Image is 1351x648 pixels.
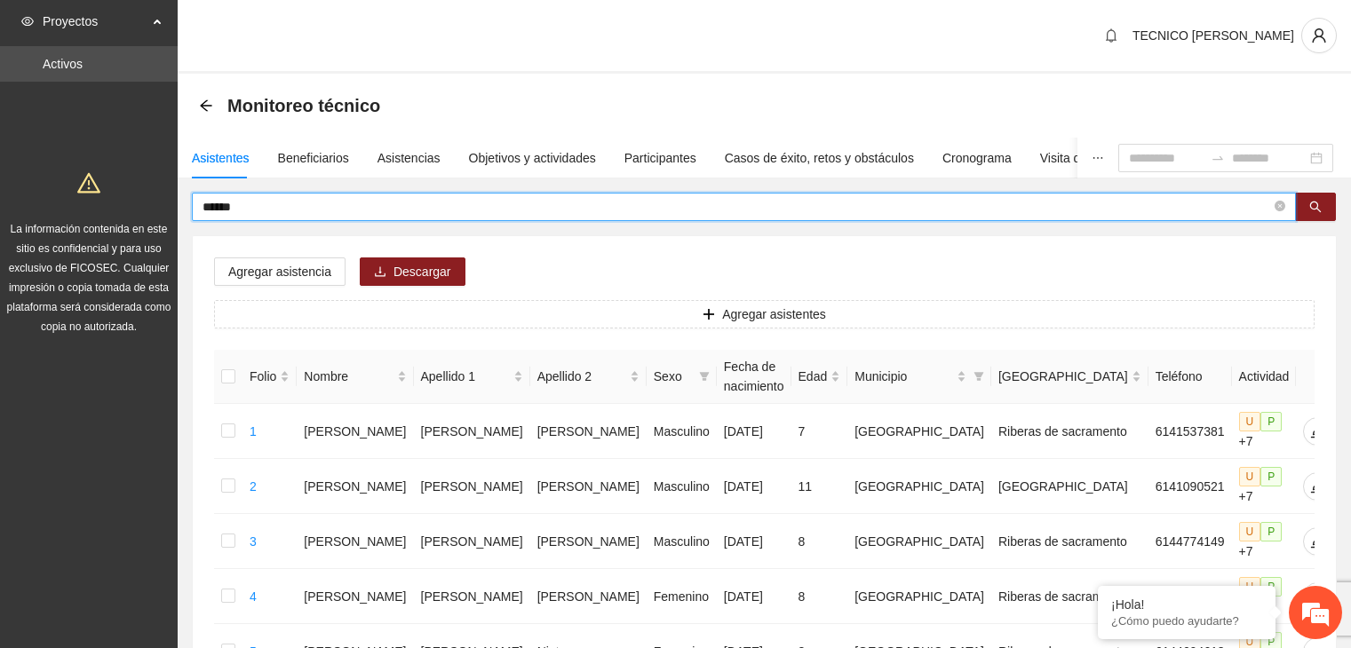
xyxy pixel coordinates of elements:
[1098,28,1125,43] span: bell
[791,514,848,569] td: 8
[414,350,530,404] th: Apellido 1
[297,514,413,569] td: [PERSON_NAME]
[360,257,465,286] button: downloadDescargar
[242,350,297,404] th: Folio
[530,350,647,404] th: Apellido 2
[1260,412,1282,431] span: P
[192,148,250,168] div: Asistentes
[847,514,991,569] td: [GEOGRAPHIC_DATA]
[530,514,647,569] td: [PERSON_NAME]
[43,4,147,39] span: Proyectos
[393,262,451,281] span: Descargar
[1303,472,1331,501] button: edit
[647,569,717,624] td: Femenino
[199,99,213,114] div: Back
[647,404,717,459] td: Masculino
[297,459,413,514] td: [PERSON_NAME]
[1239,412,1261,431] span: U
[250,424,257,439] a: 1
[722,304,826,324] span: Agregar asistentes
[847,404,991,459] td: [GEOGRAPHIC_DATA]
[791,459,848,514] td: 11
[647,459,717,514] td: Masculino
[791,569,848,624] td: 8
[1097,21,1125,50] button: bell
[695,363,713,390] span: filter
[717,514,791,569] td: [DATE]
[377,148,441,168] div: Asistencias
[304,367,393,386] span: Nombre
[974,371,984,382] span: filter
[1304,479,1331,494] span: edit
[998,367,1128,386] span: [GEOGRAPHIC_DATA]
[791,350,848,404] th: Edad
[799,367,828,386] span: Edad
[214,300,1315,328] button: plusAgregar asistentes
[250,367,276,386] span: Folio
[21,15,34,28] span: eye
[227,91,380,120] span: Monitoreo técnico
[654,367,692,386] span: Sexo
[250,479,257,494] a: 2
[1260,467,1282,486] span: P
[1239,467,1261,486] span: U
[1232,514,1297,569] td: +7
[297,569,413,624] td: [PERSON_NAME]
[1301,18,1337,53] button: user
[647,514,717,569] td: Masculino
[1304,424,1331,439] span: edit
[717,350,791,404] th: Fecha de nacimiento
[1303,527,1331,556] button: edit
[1111,597,1262,612] div: ¡Hola!
[703,308,715,322] span: plus
[414,404,530,459] td: [PERSON_NAME]
[1232,404,1297,459] td: +7
[725,148,914,168] div: Casos de éxito, retos y obstáculos
[530,569,647,624] td: [PERSON_NAME]
[1232,350,1297,404] th: Actividad
[1148,459,1232,514] td: 6141090521
[1092,152,1104,164] span: ellipsis
[991,569,1148,624] td: Riberas de sacramento
[1148,569,1232,624] td: 6568157402
[250,534,257,549] a: 3
[1302,28,1336,43] span: user
[77,171,100,194] span: warning
[414,459,530,514] td: [PERSON_NAME]
[847,459,991,514] td: [GEOGRAPHIC_DATA]
[214,257,346,286] button: Agregar asistencia
[1148,404,1232,459] td: 6141537381
[1148,514,1232,569] td: 6144774149
[1148,350,1232,404] th: Teléfono
[530,404,647,459] td: [PERSON_NAME]
[717,569,791,624] td: [DATE]
[1111,614,1262,628] p: ¿Cómo puedo ayudarte?
[791,404,848,459] td: 7
[250,589,257,604] a: 4
[1303,417,1331,446] button: edit
[991,459,1148,514] td: [GEOGRAPHIC_DATA]
[1077,138,1118,178] button: ellipsis
[717,404,791,459] td: [DATE]
[1275,201,1285,211] span: close-circle
[1040,148,1206,168] div: Visita de campo y entregables
[414,514,530,569] td: [PERSON_NAME]
[414,569,530,624] td: [PERSON_NAME]
[1132,28,1294,43] span: TECNICO [PERSON_NAME]
[374,265,386,280] span: download
[991,404,1148,459] td: Riberas de sacramento
[278,148,349,168] div: Beneficiarios
[297,350,413,404] th: Nombre
[854,367,953,386] span: Municipio
[1295,193,1336,221] button: search
[1211,151,1225,165] span: swap-right
[991,350,1148,404] th: Colonia
[537,367,626,386] span: Apellido 2
[43,57,83,71] a: Activos
[7,223,171,333] span: La información contenida en este sitio es confidencial y para uso exclusivo de FICOSEC. Cualquier...
[970,363,988,390] span: filter
[847,569,991,624] td: [GEOGRAPHIC_DATA]
[1309,201,1322,215] span: search
[1275,199,1285,216] span: close-circle
[942,148,1012,168] div: Cronograma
